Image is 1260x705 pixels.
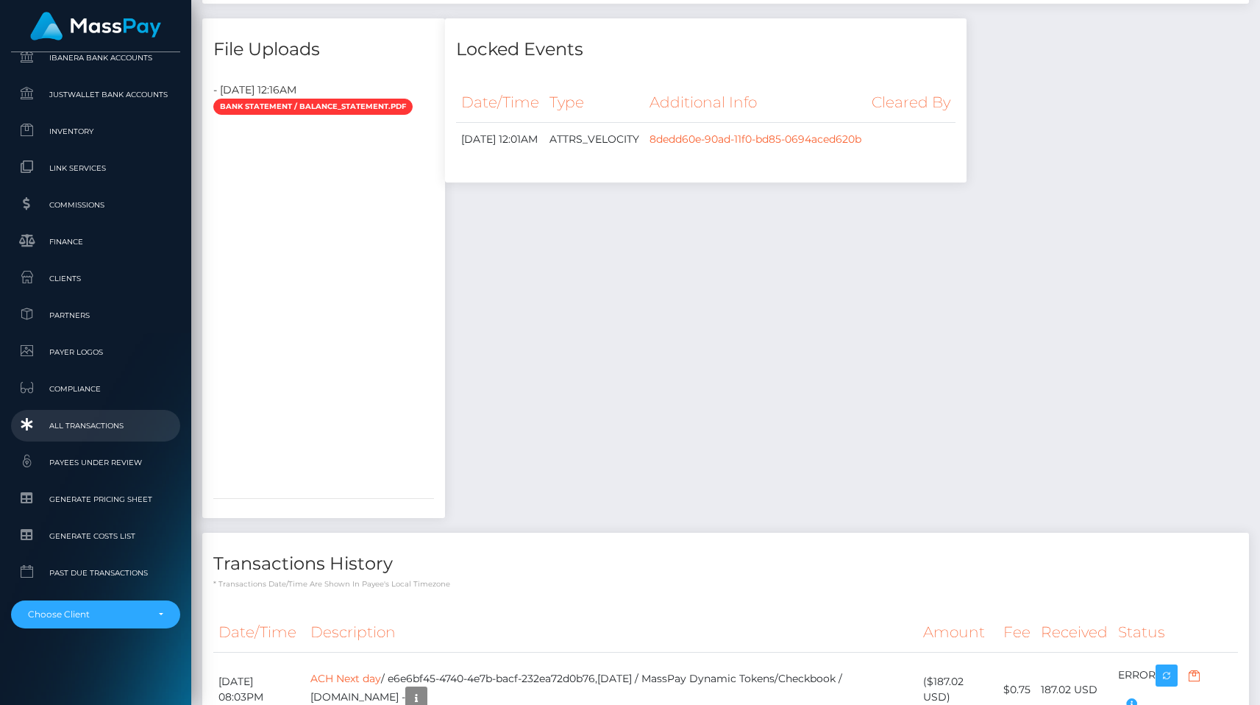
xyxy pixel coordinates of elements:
a: ACH Next day [310,672,381,685]
a: Clients [11,263,180,294]
a: Inventory [11,116,180,147]
h4: Locked Events [456,37,955,63]
th: Type [544,82,644,123]
span: Compliance [17,380,174,397]
div: - [DATE] 12:16AM [202,82,445,98]
iframe: PDF Embed API [213,118,434,486]
span: Bank Statement / balance_statement.pdf [213,99,413,115]
a: Payer Logos [11,336,180,368]
a: Finance [11,226,180,258]
th: Received [1036,612,1113,653]
th: Additional Info [644,82,866,123]
a: JustWallet Bank Accounts [11,79,180,110]
a: Generate Costs List [11,520,180,552]
a: All Transactions [11,410,180,442]
th: Date/Time [456,82,544,123]
a: Link Services [11,152,180,184]
a: Ibanera Bank Accounts [11,42,180,74]
span: Generate Costs List [17,528,174,545]
span: Ibanera Bank Accounts [17,49,174,66]
span: Generate Pricing Sheet [17,491,174,508]
span: Commissions [17,196,174,213]
a: Partners [11,300,180,331]
h4: File Uploads [213,37,434,63]
span: All Transactions [17,417,174,434]
span: Payer Logos [17,344,174,361]
th: Fee [998,612,1036,653]
span: Past Due Transactions [17,564,174,581]
img: MassPay Logo [30,12,161,40]
th: Date/Time [213,612,305,653]
a: Generate Pricing Sheet [11,483,180,515]
td: [DATE] 12:01AM [456,123,544,157]
h4: Transactions History [213,551,1238,577]
a: Past Due Transactions [11,557,180,589]
a: 8dedd60e-90ad-11f0-bd85-0694aced620b [649,132,861,146]
span: Clients [17,270,174,287]
td: ATTRS_VELOCITY [544,123,644,157]
th: Description [305,612,918,653]
th: Amount [918,612,998,653]
span: Partners [17,307,174,324]
th: Status [1113,612,1238,653]
a: Payees under Review [11,447,180,478]
div: Choose Client [28,609,146,620]
span: Inventory [17,123,174,140]
p: * Transactions date/time are shown in payee's local timezone [213,578,1238,589]
a: Commissions [11,189,180,221]
span: JustWallet Bank Accounts [17,86,174,103]
span: Link Services [17,160,174,177]
button: Choose Client [11,601,180,628]
span: Finance [17,233,174,250]
th: Cleared By [866,82,955,123]
span: Payees under Review [17,454,174,471]
a: Compliance [11,373,180,405]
